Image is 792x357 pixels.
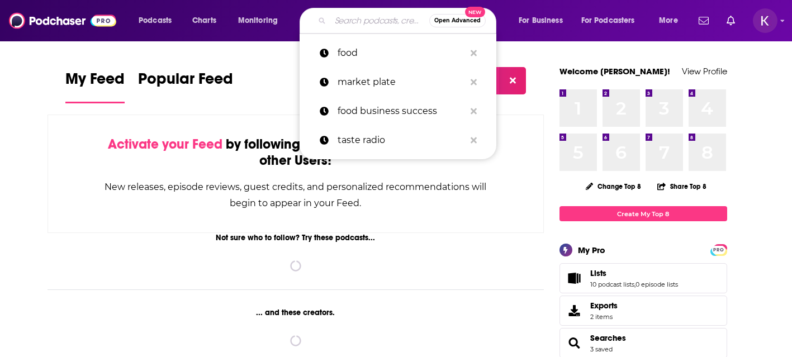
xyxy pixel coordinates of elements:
[590,301,618,311] span: Exports
[338,126,465,155] p: taste radio
[651,12,692,30] button: open menu
[634,280,636,288] span: ,
[139,13,172,28] span: Podcasts
[48,233,544,242] div: Not sure who to follow? Try these podcasts...
[563,303,586,318] span: Exports
[590,268,678,278] a: Lists
[694,11,713,30] a: Show notifications dropdown
[138,69,233,95] span: Popular Feed
[581,13,635,28] span: For Podcasters
[434,18,481,23] span: Open Advanced
[300,126,496,155] a: taste radio
[192,13,216,28] span: Charts
[753,8,777,33] span: Logged in as kwignall
[104,179,488,211] div: New releases, episode reviews, guest credits, and personalized recommendations will begin to appe...
[131,12,186,30] button: open menu
[338,68,465,97] p: market plate
[300,97,496,126] a: food business success
[300,39,496,68] a: food
[9,10,116,31] img: Podchaser - Follow, Share and Rate Podcasts
[108,136,222,153] span: Activate your Feed
[578,245,605,255] div: My Pro
[590,333,626,343] a: Searches
[330,12,429,30] input: Search podcasts, credits, & more...
[310,8,507,34] div: Search podcasts, credits, & more...
[185,12,223,30] a: Charts
[559,296,727,326] a: Exports
[722,11,739,30] a: Show notifications dropdown
[712,245,725,254] a: PRO
[559,66,670,77] a: Welcome [PERSON_NAME]!
[559,206,727,221] a: Create My Top 8
[48,308,544,317] div: ... and these creators.
[563,335,586,351] a: Searches
[300,68,496,97] a: market plate
[574,12,651,30] button: open menu
[138,69,233,103] a: Popular Feed
[230,12,292,30] button: open menu
[712,246,725,254] span: PRO
[559,263,727,293] span: Lists
[511,12,577,30] button: open menu
[338,97,465,126] p: food business success
[753,8,777,33] button: Show profile menu
[590,280,634,288] a: 10 podcast lists
[104,136,488,169] div: by following Podcasts, Creators, Lists, and other Users!
[465,7,485,17] span: New
[659,13,678,28] span: More
[753,8,777,33] img: User Profile
[590,313,618,321] span: 2 items
[590,268,606,278] span: Lists
[563,270,586,286] a: Lists
[238,13,278,28] span: Monitoring
[519,13,563,28] span: For Business
[682,66,727,77] a: View Profile
[636,280,678,288] a: 0 episode lists
[429,14,486,27] button: Open AdvancedNew
[590,345,613,353] a: 3 saved
[579,179,648,193] button: Change Top 8
[338,39,465,68] p: food
[65,69,125,95] span: My Feed
[65,69,125,103] a: My Feed
[657,175,707,197] button: Share Top 8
